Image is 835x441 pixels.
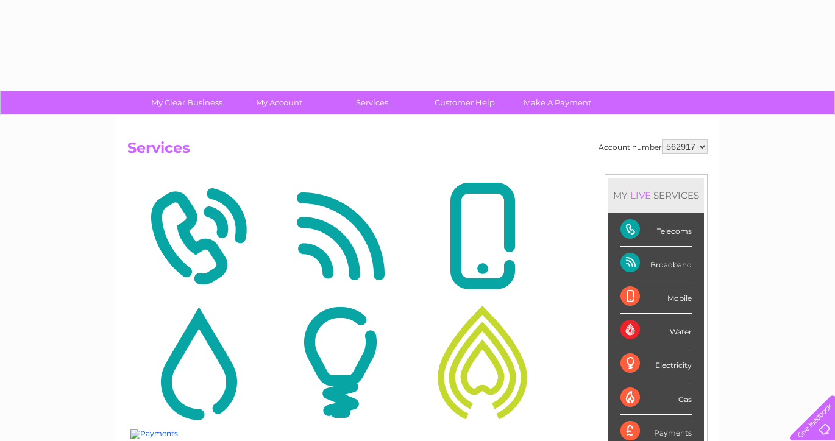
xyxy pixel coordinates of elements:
[229,91,330,114] a: My Account
[620,314,692,347] div: Water
[272,177,408,295] img: Broadband
[628,189,653,201] div: LIVE
[507,91,608,114] a: Make A Payment
[620,247,692,280] div: Broadband
[414,177,550,295] img: Mobile
[137,91,237,114] a: My Clear Business
[130,177,266,295] img: Telecoms
[620,280,692,314] div: Mobile
[620,213,692,247] div: Telecoms
[414,303,550,422] img: Gas
[322,91,422,114] a: Services
[130,429,178,439] img: Payments
[414,91,515,114] a: Customer Help
[599,139,708,154] div: Account number
[620,381,692,415] div: Gas
[130,303,266,422] img: Water
[608,178,704,213] div: MY SERVICES
[272,303,408,422] img: Electricity
[620,347,692,381] div: Electricity
[127,139,708,163] h2: Services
